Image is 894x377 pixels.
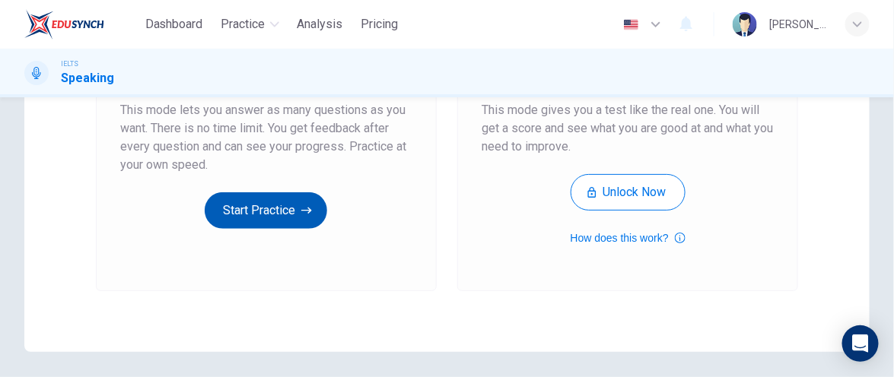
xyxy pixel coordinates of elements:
[61,69,114,87] h1: Speaking
[221,15,266,33] span: Practice
[145,15,203,33] span: Dashboard
[61,59,78,69] span: IELTS
[622,19,641,30] img: en
[297,15,343,33] span: Analysis
[482,101,774,156] span: This mode gives you a test like the real one. You will get a score and see what you are good at a...
[733,12,757,36] img: Profile picture
[139,11,209,38] button: Dashboard
[842,325,879,362] div: Open Intercom Messenger
[120,101,412,174] span: This mode lets you answer as many questions as you want. There is no time limit. You get feedback...
[361,15,399,33] span: Pricing
[769,15,827,33] div: [PERSON_NAME] [PERSON_NAME]
[355,11,405,38] button: Pricing
[24,9,139,40] a: EduSynch logo
[571,174,686,211] button: Unlock Now
[571,229,686,247] button: How does this work?
[205,192,327,229] button: Start Practice
[215,11,285,38] button: Practice
[291,11,349,38] button: Analysis
[24,9,104,40] img: EduSynch logo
